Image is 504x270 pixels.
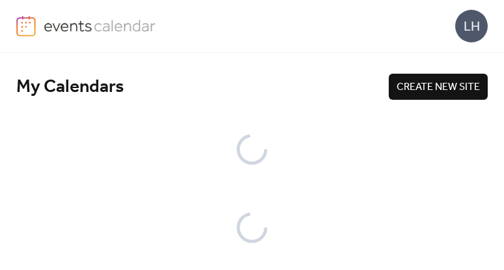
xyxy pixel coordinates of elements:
[16,76,389,98] div: My Calendars
[389,74,488,100] button: CREATE NEW SITE
[16,16,36,37] img: logo
[44,16,156,35] img: logo-type
[397,80,480,95] span: CREATE NEW SITE
[455,10,488,42] div: LH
